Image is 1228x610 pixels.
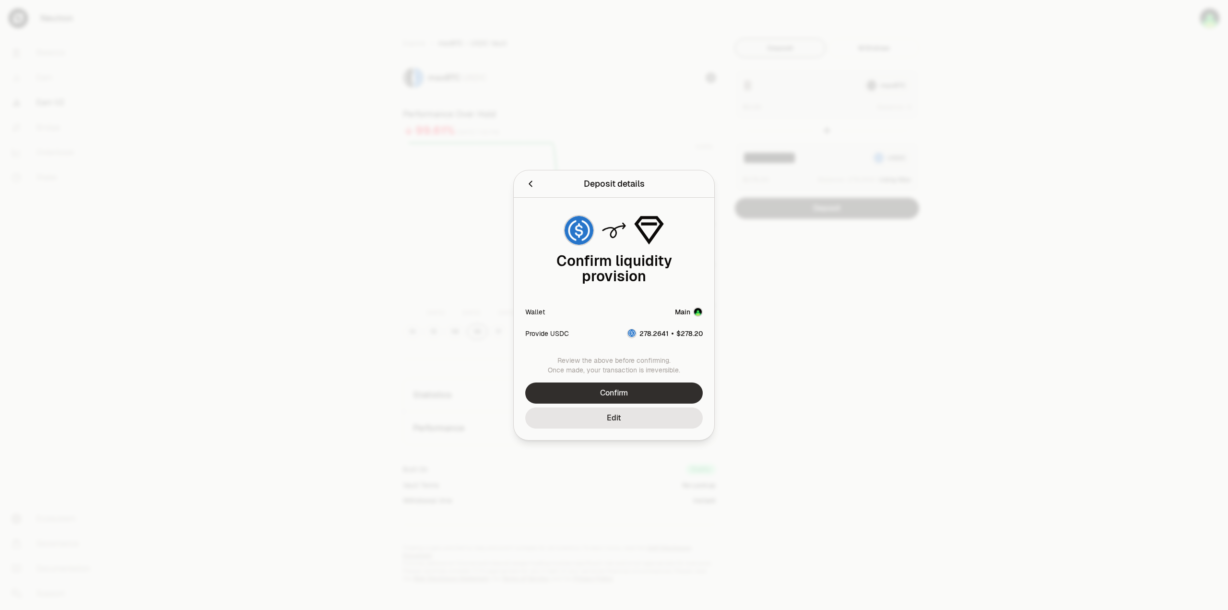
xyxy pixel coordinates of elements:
div: Confirm liquidity provision [525,253,703,284]
img: USDC Logo [565,216,593,245]
div: Provide USDC [525,328,569,338]
div: Deposit details [584,177,645,191]
img: USDC Logo [628,329,636,337]
div: Main [675,307,690,317]
button: Back [525,177,536,191]
button: Edit [525,407,703,429]
button: Confirm [525,383,703,404]
div: Wallet [525,307,545,317]
img: Account Image [694,308,702,316]
button: MainAccount Image [675,307,703,317]
div: Review the above before confirming. Once made, your transaction is irreversible. [525,356,703,375]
